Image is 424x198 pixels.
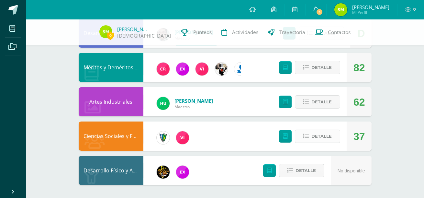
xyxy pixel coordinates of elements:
[79,87,143,116] div: Artes Industriales
[311,130,332,142] span: Detalle
[295,61,340,74] button: Detalle
[279,29,305,36] span: Trayectoria
[296,165,316,177] span: Detalle
[295,95,340,109] button: Detalle
[79,53,143,82] div: Méritos y Deméritos 1ro. Básico "D"
[215,63,228,76] img: d172b984f1f79fc296de0e0b277dc562.png
[338,168,365,173] span: No disponible
[279,164,324,177] button: Detalle
[328,29,351,36] span: Contactos
[107,31,114,40] span: 0
[157,63,170,76] img: ab28fb4d7ed199cf7a34bbef56a79c5b.png
[217,19,263,45] a: Actividades
[157,97,170,110] img: fd23069c3bd5c8dde97a66a86ce78287.png
[174,104,213,110] span: Maestro
[157,131,170,144] img: 9f174a157161b4ddbe12118a61fed988.png
[334,3,347,16] img: af3473fd4650ba3fc8b5e1d5fd740335.png
[352,10,389,15] span: Mi Perfil
[353,53,365,82] div: 82
[316,8,323,16] span: 3
[311,62,332,74] span: Detalle
[234,63,247,76] img: 6ed6846fa57649245178fca9fc9a58dd.png
[311,96,332,108] span: Detalle
[176,166,189,179] img: ce84f7dabd80ed5f5aa83b4480291ac6.png
[157,166,170,179] img: 21dcd0747afb1b787494880446b9b401.png
[117,26,150,32] a: [PERSON_NAME]
[353,87,365,117] div: 62
[352,4,389,10] span: [PERSON_NAME]
[99,25,112,38] img: af3473fd4650ba3fc8b5e1d5fd740335.png
[195,63,208,76] img: bd6d0aa147d20350c4821b7c643124fa.png
[310,19,355,45] a: Contactos
[176,131,189,144] img: bd6d0aa147d20350c4821b7c643124fa.png
[176,19,217,45] a: Punteos
[176,63,189,76] img: ce84f7dabd80ed5f5aa83b4480291ac6.png
[193,29,212,36] span: Punteos
[174,98,213,104] span: [PERSON_NAME]
[295,130,340,143] button: Detalle
[353,122,365,151] div: 37
[79,122,143,151] div: Ciencias Sociales y Formación Ciudadana e Interculturalidad
[263,19,310,45] a: Trayectoria
[117,32,171,39] a: [DEMOGRAPHIC_DATA]
[232,29,258,36] span: Actividades
[79,156,143,185] div: Desarrollo Físico y Artístico (Extracurricular)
